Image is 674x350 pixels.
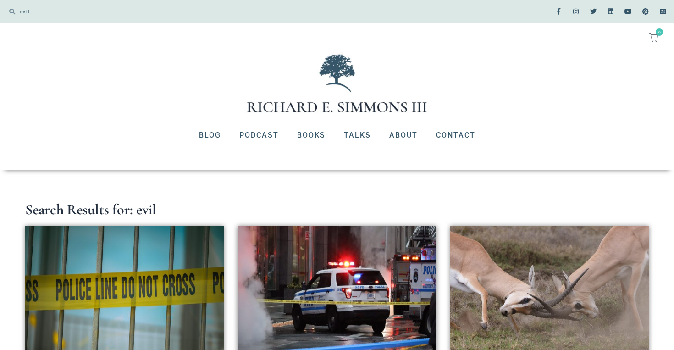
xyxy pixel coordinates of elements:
[230,123,288,147] a: Podcast
[335,123,380,147] a: Talks
[427,123,485,147] a: Contact
[190,123,230,147] a: Blog
[25,202,649,217] h1: Search Results for: evil
[380,123,427,147] a: About
[638,28,669,48] a: 0
[15,5,332,18] input: SEARCH
[288,123,335,147] a: Books
[656,28,663,36] span: 0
